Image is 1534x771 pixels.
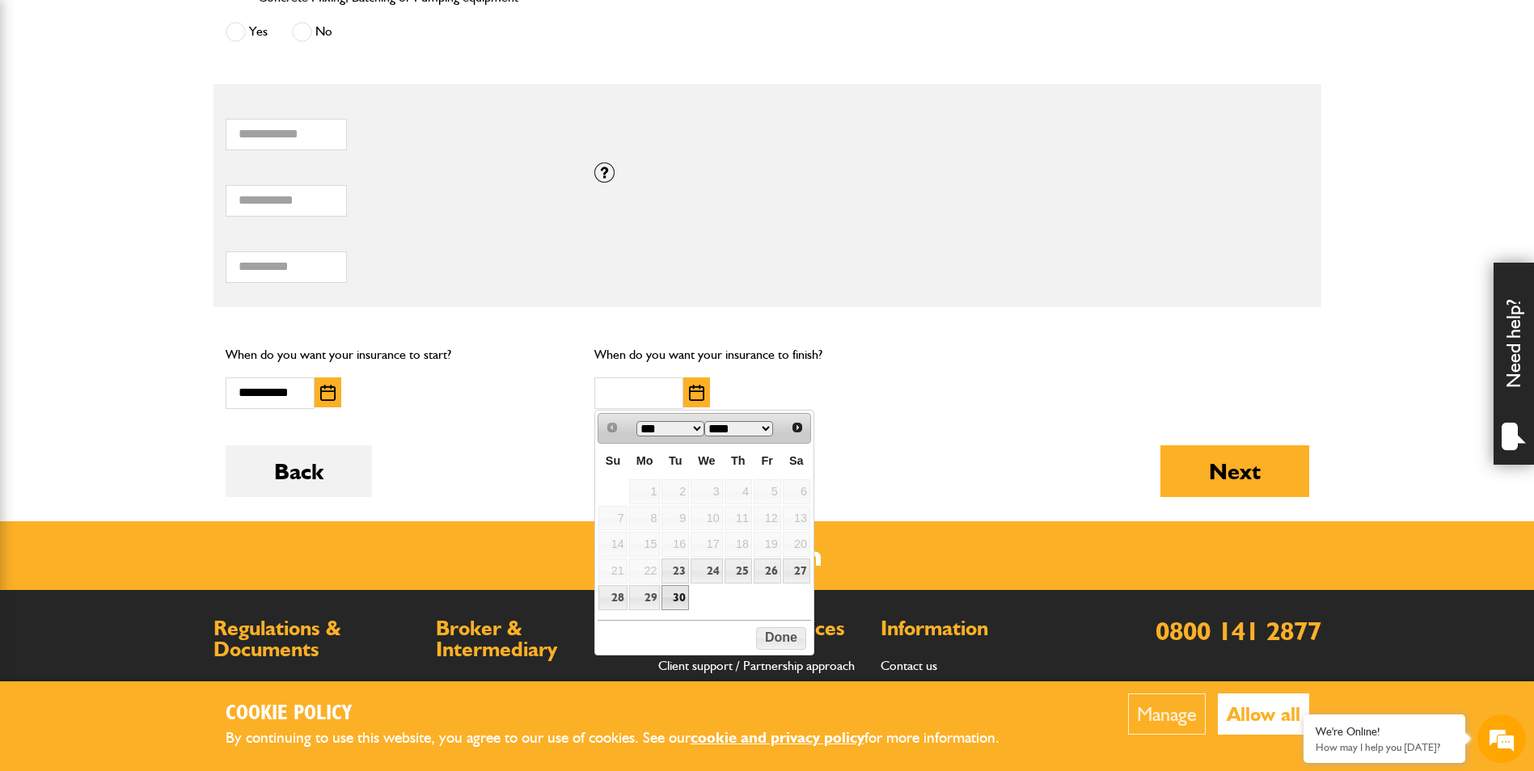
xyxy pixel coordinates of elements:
a: Next [785,415,809,439]
img: d_20077148190_company_1631870298795_20077148190 [27,90,68,112]
a: FCA authorisation [213,678,308,693]
div: Chat with us now [84,91,272,112]
p: When do you want your insurance to start? [226,344,571,365]
p: By continuing to use this website, you agree to our use of cookies. See our for more information. [226,726,1026,751]
a: Careers [881,678,923,693]
span: Next [791,421,804,434]
div: Need help? [1494,263,1534,465]
a: 30 [661,585,689,610]
h2: Regulations & Documents [213,618,420,659]
span: Monday [636,454,653,467]
a: 0800 141 2877 [1156,615,1321,647]
a: 29 [629,585,661,610]
div: Minimize live chat window [265,8,304,47]
a: 26 [754,558,781,584]
h2: Cookie Policy [226,701,1026,727]
textarea: Type your message and hit 'Enter' [21,293,295,484]
span: Friday [762,454,773,467]
button: Manage [1128,693,1206,735]
img: Choose date [689,385,704,401]
span: Wednesday [698,454,715,467]
a: Contact us [881,658,937,673]
a: 24 [691,558,722,584]
img: Choose date [320,385,336,401]
label: Yes [226,22,268,42]
button: Back [226,445,372,497]
input: Enter your phone number [21,245,295,280]
a: 25 [725,558,752,584]
h2: Information [881,618,1087,639]
span: Sunday [606,454,620,467]
div: We're Online! [1316,725,1453,739]
input: Enter your email address [21,197,295,233]
label: No [292,22,332,42]
button: Next [1160,445,1309,497]
a: Client support / Partnership approach [658,658,855,673]
span: Tuesday [669,454,682,467]
button: Done [756,627,805,650]
a: 23 [661,558,689,584]
a: cookie and privacy policy [691,728,864,747]
button: Allow all [1218,693,1309,735]
em: Start Chat [220,498,294,520]
span: Saturday [789,454,804,467]
a: 27 [783,558,810,584]
span: Thursday [731,454,746,467]
a: JCB Wholesale Division [436,678,560,693]
p: When do you want your insurance to finish? [594,344,940,365]
h2: Broker & Intermediary [436,618,642,659]
a: 28 [598,585,627,610]
p: How may I help you today? [1316,741,1453,753]
input: Enter your last name [21,150,295,185]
